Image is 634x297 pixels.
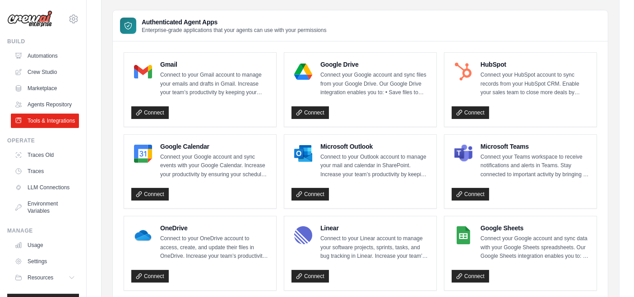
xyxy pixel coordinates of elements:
p: Connect your Google account and sync files from your Google Drive. Our Google Drive integration e... [320,71,429,97]
div: Build [7,38,79,45]
a: Connect [452,270,489,283]
button: Resources [11,270,79,285]
img: Gmail Logo [134,63,152,81]
img: Logo [7,10,52,27]
p: Connect your Teams workspace to receive notifications and alerts in Teams. Stay connected to impo... [481,153,589,179]
img: Linear Logo [294,226,312,244]
a: Connect [131,188,169,201]
p: Connect to your Outlook account to manage your mail and calendar in SharePoint. Increase your tea... [320,153,429,179]
a: Traces Old [11,148,79,162]
a: Crew Studio [11,65,79,79]
a: Connect [131,270,169,283]
img: Google Drive Logo [294,63,312,81]
img: Google Sheets Logo [454,226,472,244]
a: Connect [452,188,489,201]
a: Connect [452,106,489,119]
a: Marketplace [11,81,79,96]
h4: Google Sheets [481,224,589,233]
h4: HubSpot [481,60,589,69]
h4: Microsoft Teams [481,142,589,151]
p: Connect to your Gmail account to manage your emails and drafts in Gmail. Increase your team’s pro... [160,71,269,97]
a: Tools & Integrations [11,114,79,128]
h4: Gmail [160,60,269,69]
h3: Authenticated Agent Apps [142,18,327,27]
img: HubSpot Logo [454,63,472,81]
h4: OneDrive [160,224,269,233]
img: Microsoft Teams Logo [454,145,472,163]
span: Resources [28,274,53,281]
a: LLM Connections [11,180,79,195]
p: Connect your HubSpot account to sync records from your HubSpot CRM. Enable your sales team to clo... [481,71,589,97]
h4: Google Drive [320,60,429,69]
p: Connect to your Linear account to manage your software projects, sprints, tasks, and bug tracking... [320,234,429,261]
p: Connect to your OneDrive account to access, create, and update their files in OneDrive. Increase ... [160,234,269,261]
h4: Google Calendar [160,142,269,151]
a: Connect [292,106,329,119]
a: Connect [292,270,329,283]
a: Agents Repository [11,97,79,112]
a: Environment Variables [11,196,79,218]
p: Enterprise-grade applications that your agents can use with your permissions [142,27,327,34]
a: Automations [11,49,79,63]
img: OneDrive Logo [134,226,152,244]
p: Connect your Google account and sync data with your Google Sheets spreadsheets. Our Google Sheets... [481,234,589,261]
a: Connect [292,188,329,201]
a: Traces [11,164,79,178]
h4: Linear [320,224,429,233]
a: Connect [131,106,169,119]
img: Microsoft Outlook Logo [294,145,312,163]
a: Usage [11,238,79,252]
img: Google Calendar Logo [134,145,152,163]
div: Manage [7,227,79,234]
div: Operate [7,137,79,144]
h4: Microsoft Outlook [320,142,429,151]
p: Connect your Google account and sync events with your Google Calendar. Increase your productivity... [160,153,269,179]
a: Settings [11,254,79,269]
